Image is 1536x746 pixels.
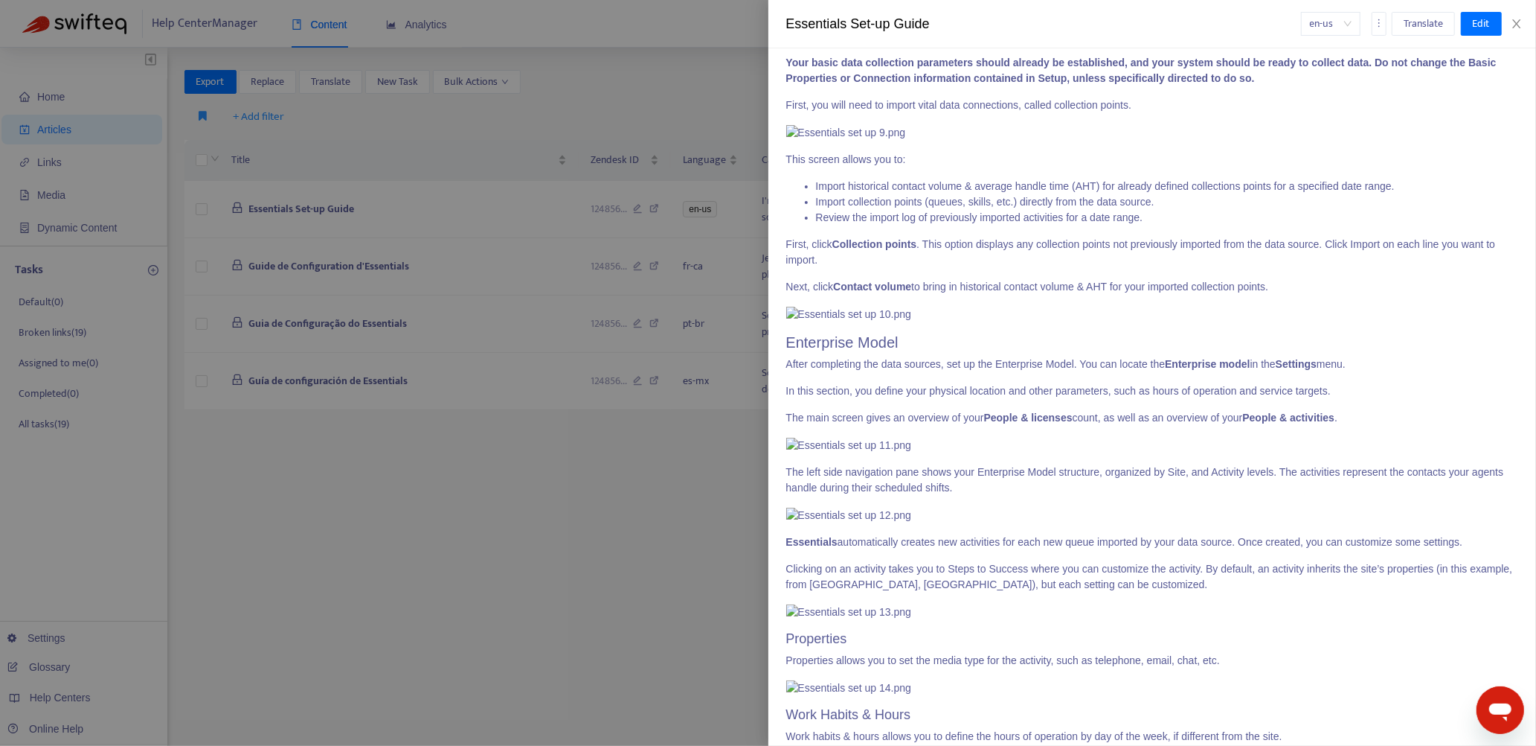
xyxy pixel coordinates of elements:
[1511,18,1523,30] span: close
[786,605,912,620] img: Essentials set up 13.png
[786,334,1519,351] h2: Enterprise Model
[786,631,1519,648] h3: Properties
[1473,16,1490,32] span: Edit
[786,535,1519,550] p: automatically creates new activities for each new queue imported by your data source. Once create...
[786,279,1519,295] p: Next, click to bring in historical contact volume & AHT for your imported collection points.
[786,307,912,322] img: Essentials set up 10.png
[786,383,1519,399] p: In this section, you define your physical location and other parameters, such as hours of operati...
[1404,16,1443,32] span: Translate
[786,152,1519,168] p: This screen allows you to:
[786,536,838,548] strong: Essentials
[816,179,1519,194] li: Import historical contact volume & average handle time (AHT) for already defined collections poin...
[1476,686,1524,734] iframe: Button to launch messaging window
[984,412,1073,424] strong: People & licenses
[786,438,912,453] img: Essentials set up 11.png
[786,508,912,523] img: Essentials set up 12.png
[1506,17,1527,31] button: Close
[786,680,912,696] img: Essentials set up 14.png
[1242,412,1334,424] strong: People & activities
[786,561,1519,593] p: Clicking on an activity takes you to Steps to Success where you can customize the activity. By de...
[1392,12,1455,36] button: Translate
[1374,18,1384,28] span: more
[786,653,1519,669] p: Properties allows you to set the media type for the activity, such as telephone, email, chat, etc.
[816,210,1519,226] li: Review the import log of previously imported activities for a date range.
[786,729,1519,745] p: Work habits & hours allows you to define the hours of operation by day of the week, if different ...
[833,281,911,293] strong: Contact volume
[786,125,906,141] img: Essentials set up 9.png
[816,194,1519,210] li: Import collection points (queues, skills, etc.) directly from the data source.
[1276,358,1317,370] strong: Settings
[786,98,1519,113] p: First, you will need to import vital data connections, called collection points.
[786,14,1301,34] div: Essentials Set-up Guide
[1165,358,1250,370] strong: Enterprise model
[1461,12,1502,36] button: Edit
[786,57,1497,84] strong: Your basic data collection parameters should already be established, and your system should be re...
[832,238,917,250] strong: Collection points
[1372,12,1386,36] button: more
[786,707,1519,724] h3: Work Habits & Hours
[786,237,1519,268] p: First, click . This option displays any collection points not previously imported from the data s...
[786,410,1519,426] p: The main screen gives an overview of your count, as well as an overview of your .
[786,357,1519,372] p: After completing the data sources, set up the Enterprise Model. You can locate the in the menu.
[786,465,1519,496] p: The left side navigation pane shows your Enterprise Model structure, organized by Site, and Activ...
[1310,13,1352,35] span: en-us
